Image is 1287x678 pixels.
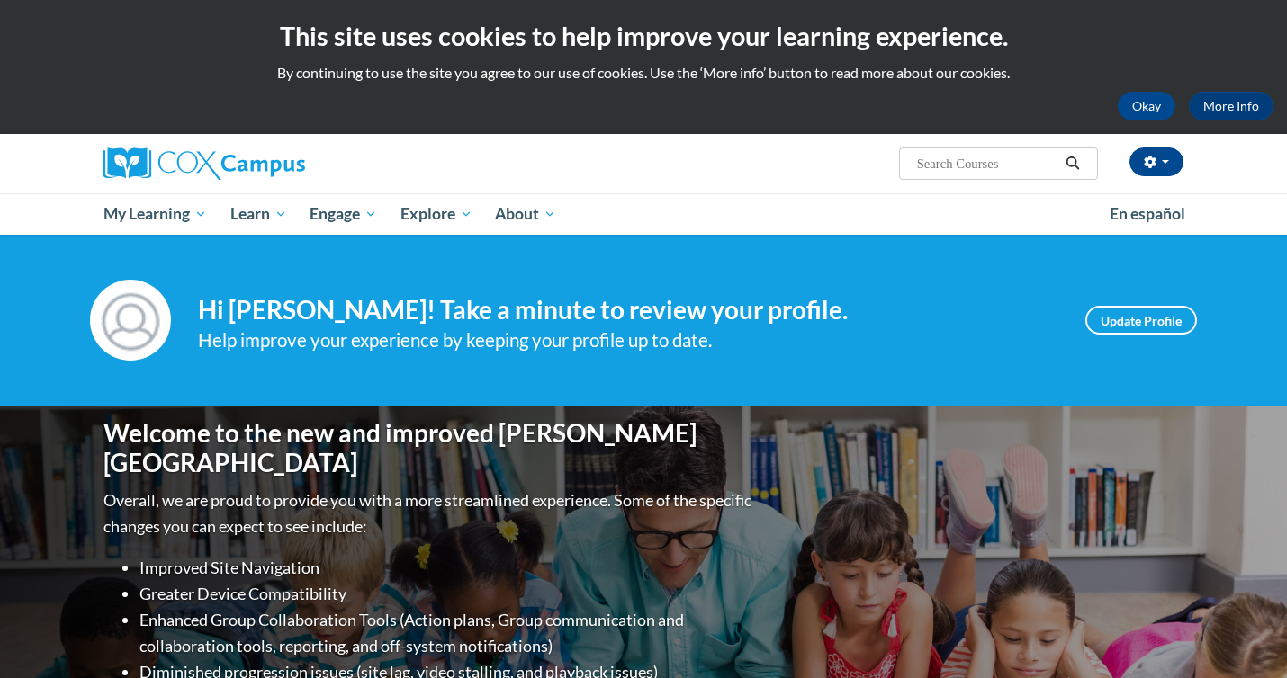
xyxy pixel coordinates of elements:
a: En español [1098,195,1197,233]
h2: This site uses cookies to help improve your learning experience. [13,18,1273,54]
a: Update Profile [1085,306,1197,335]
li: Greater Device Compatibility [139,581,756,607]
button: Account Settings [1129,147,1183,176]
a: Explore [389,193,484,235]
div: Main menu [76,193,1210,235]
span: Learn [230,203,287,225]
a: More Info [1189,92,1273,120]
a: Cox Campus [103,147,445,180]
input: Search Courses [915,153,1059,174]
a: Learn [219,193,299,235]
li: Improved Site Navigation [139,555,756,581]
h4: Hi [PERSON_NAME]! Take a minute to review your profile. [198,295,1058,326]
img: Cox Campus [103,147,305,180]
button: Search [1059,153,1086,174]
span: Engage [310,203,377,225]
a: Engage [298,193,389,235]
span: En español [1110,204,1185,223]
h1: Welcome to the new and improved [PERSON_NAME][GEOGRAPHIC_DATA] [103,418,756,478]
span: Explore [400,203,472,225]
p: By continuing to use the site you agree to our use of cookies. Use the ‘More info’ button to read... [13,63,1273,83]
span: About [495,203,556,225]
button: Okay [1118,92,1175,120]
a: About [484,193,569,235]
span: My Learning [103,203,207,225]
div: Help improve your experience by keeping your profile up to date. [198,326,1058,355]
li: Enhanced Group Collaboration Tools (Action plans, Group communication and collaboration tools, re... [139,607,756,659]
a: My Learning [92,193,219,235]
img: Profile Image [90,280,171,361]
p: Overall, we are proud to provide you with a more streamlined experience. Some of the specific cha... [103,487,756,540]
